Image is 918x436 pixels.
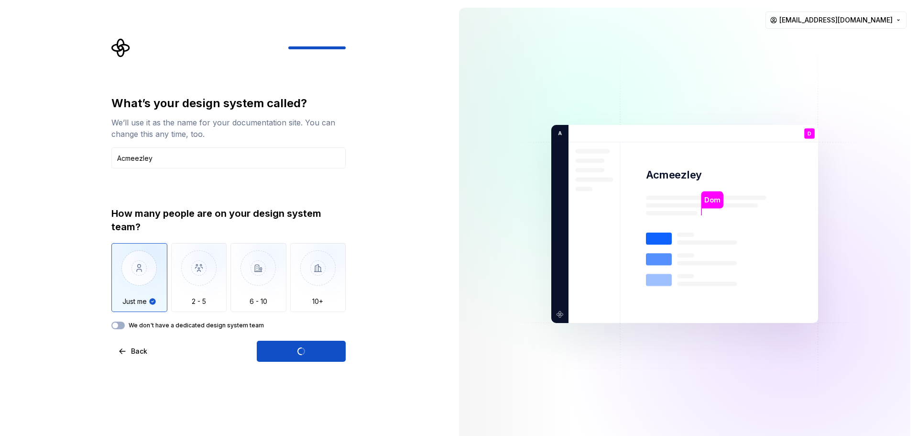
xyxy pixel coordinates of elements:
[765,11,907,29] button: [EMAIL_ADDRESS][DOMAIN_NAME]
[111,117,346,140] div: We’ll use it as the name for your documentation site. You can change this any time, too.
[111,38,131,57] svg: Supernova Logo
[779,15,893,25] span: [EMAIL_ADDRESS][DOMAIN_NAME]
[111,147,346,168] input: Design system name
[646,168,702,182] p: Acmeezley
[808,131,811,136] p: D
[704,195,720,205] p: Dom
[111,341,155,362] button: Back
[555,129,562,138] p: A
[111,207,346,234] div: How many people are on your design system team?
[111,96,346,111] div: What’s your design system called?
[131,347,147,356] span: Back
[129,322,264,329] label: We don't have a dedicated design system team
